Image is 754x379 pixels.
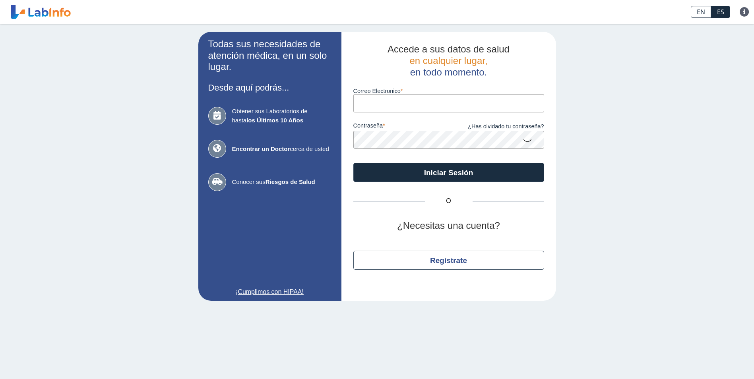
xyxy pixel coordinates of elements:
[353,163,544,182] button: Iniciar Sesión
[691,6,711,18] a: EN
[409,55,487,66] span: en cualquier lugar,
[246,117,303,124] b: los Últimos 10 Años
[410,67,487,77] span: en todo momento.
[208,83,331,93] h3: Desde aquí podrás...
[208,287,331,297] a: ¡Cumplimos con HIPAA!
[208,39,331,73] h2: Todas sus necesidades de atención médica, en un solo lugar.
[711,6,730,18] a: ES
[449,122,544,131] a: ¿Has olvidado tu contraseña?
[232,145,290,152] b: Encontrar un Doctor
[353,88,544,94] label: Correo Electronico
[353,122,449,131] label: contraseña
[232,107,331,125] span: Obtener sus Laboratorios de hasta
[353,220,544,232] h2: ¿Necesitas una cuenta?
[388,44,510,54] span: Accede a sus datos de salud
[232,178,331,187] span: Conocer sus
[353,251,544,270] button: Regístrate
[232,145,331,154] span: cerca de usted
[425,196,473,206] span: O
[266,178,315,185] b: Riesgos de Salud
